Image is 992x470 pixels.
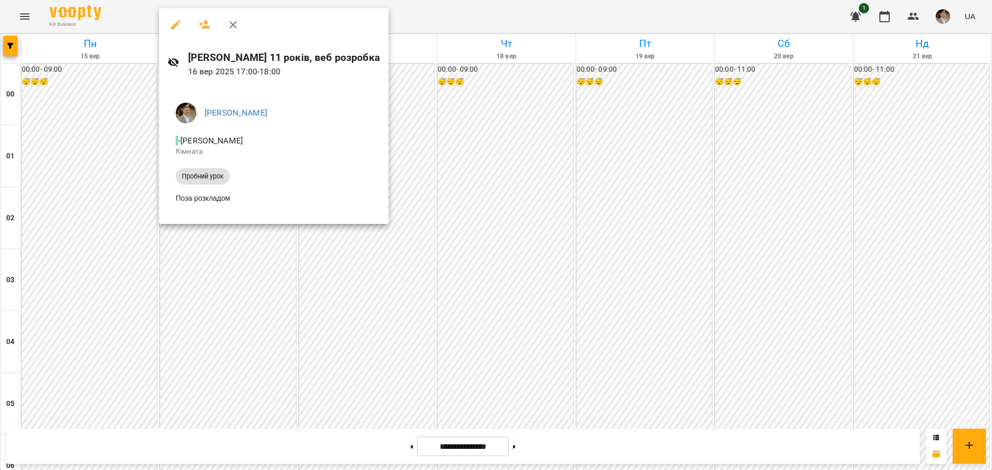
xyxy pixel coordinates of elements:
[205,108,267,118] a: [PERSON_NAME]
[188,66,380,78] p: 16 вер 2025 17:00 - 18:00
[176,136,245,145] span: - [PERSON_NAME]
[176,147,372,157] p: Кімната
[167,189,380,207] li: Поза розкладом
[176,172,230,181] span: Пробний урок
[176,103,196,123] img: 7c88ea500635afcc637caa65feac9b0a.jpg
[188,50,380,66] h6: [PERSON_NAME] 11 років, веб розробка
